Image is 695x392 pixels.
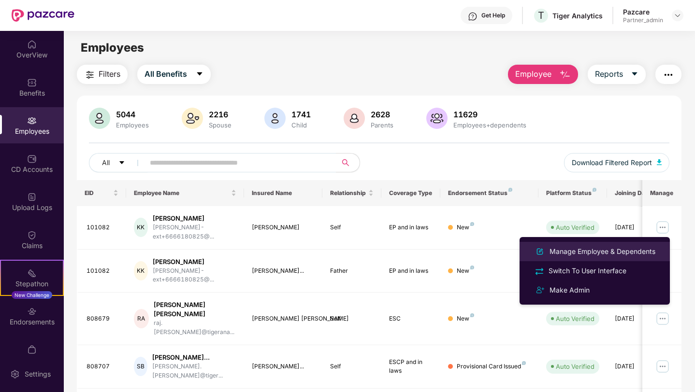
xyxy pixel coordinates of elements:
th: Employee Name [126,180,244,206]
div: ESCP and in laws [389,358,433,376]
img: svg+xml;base64,PHN2ZyB4bWxucz0iaHR0cDovL3d3dy53My5vcmcvMjAwMC9zdmciIHhtbG5zOnhsaW5rPSJodHRwOi8vd3... [534,246,546,257]
img: svg+xml;base64,PHN2ZyB4bWxucz0iaHR0cDovL3d3dy53My5vcmcvMjAwMC9zdmciIHhtbG5zOnhsaW5rPSJodHRwOi8vd3... [264,108,286,129]
div: Get Help [481,12,505,19]
th: EID [77,180,126,206]
div: New Challenge [12,291,52,299]
div: Auto Verified [556,362,594,371]
button: Download Filtered Report [564,153,669,172]
div: 5044 [114,110,151,119]
span: All [102,157,110,168]
div: raj.[PERSON_NAME]@tigerana... [154,319,236,337]
div: KK [134,261,148,280]
span: Relationship [330,189,366,197]
span: caret-down [631,70,638,79]
div: [PERSON_NAME] [153,214,236,223]
img: svg+xml;base64,PHN2ZyBpZD0iTXlfT3JkZXJzIiBkYXRhLW5hbWU9Ik15IE9yZGVycyIgeG1sbnM9Imh0dHA6Ly93d3cudz... [27,345,37,354]
div: Stepathon [1,279,63,289]
div: 1741 [290,110,313,119]
div: [PERSON_NAME]-ext+6666180825@... [153,223,236,241]
div: New [457,314,474,323]
img: svg+xml;base64,PHN2ZyBpZD0iU2V0dGluZy0yMHgyMCIgeG1sbnM9Imh0dHA6Ly93d3cudzMub3JnLzIwMDAvc3ZnIiB3aW... [10,369,20,379]
img: svg+xml;base64,PHN2ZyB4bWxucz0iaHR0cDovL3d3dy53My5vcmcvMjAwMC9zdmciIHdpZHRoPSI4IiBoZWlnaHQ9IjgiIH... [508,188,512,192]
div: Parents [369,121,395,129]
span: All Benefits [145,68,187,80]
span: Employee Name [134,189,229,197]
img: svg+xml;base64,PHN2ZyB4bWxucz0iaHR0cDovL3d3dy53My5vcmcvMjAwMC9zdmciIHdpZHRoPSIyNCIgaGVpZ2h0PSIyNC... [663,69,674,81]
div: ESC [389,314,433,323]
img: svg+xml;base64,PHN2ZyBpZD0iQ2xhaW0iIHhtbG5zPSJodHRwOi8vd3d3LnczLm9yZy8yMDAwL3N2ZyIgd2lkdGg9IjIwIi... [27,230,37,240]
div: Platform Status [546,189,599,197]
div: Employees [114,121,151,129]
span: Employees [81,41,144,55]
div: Switch To User Interface [547,266,628,276]
div: [PERSON_NAME]... [152,353,236,362]
span: Download Filtered Report [572,157,652,168]
span: caret-down [196,70,203,79]
div: [PERSON_NAME]... [252,362,315,371]
div: Spouse [207,121,233,129]
div: Settings [22,369,54,379]
div: SB [134,357,147,376]
img: svg+xml;base64,PHN2ZyB4bWxucz0iaHR0cDovL3d3dy53My5vcmcvMjAwMC9zdmciIHhtbG5zOnhsaW5rPSJodHRwOi8vd3... [89,108,110,129]
img: svg+xml;base64,PHN2ZyB4bWxucz0iaHR0cDovL3d3dy53My5vcmcvMjAwMC9zdmciIHdpZHRoPSIyNCIgaGVpZ2h0PSIyNC... [534,266,545,277]
div: 2216 [207,110,233,119]
button: Reportscaret-down [588,65,646,84]
div: [DATE] [615,223,658,232]
span: search [336,159,355,167]
div: Tiger Analytics [552,11,603,20]
img: svg+xml;base64,PHN2ZyB4bWxucz0iaHR0cDovL3d3dy53My5vcmcvMjAwMC9zdmciIHdpZHRoPSI4IiBoZWlnaHQ9IjgiIH... [470,222,474,226]
div: EP and in laws [389,223,433,232]
img: svg+xml;base64,PHN2ZyB4bWxucz0iaHR0cDovL3d3dy53My5vcmcvMjAwMC9zdmciIHhtbG5zOnhsaW5rPSJodHRwOi8vd3... [559,69,571,81]
div: [PERSON_NAME] [PERSON_NAME] [252,314,315,323]
img: manageButton [655,311,670,326]
button: Filters [77,65,128,84]
div: Self [330,223,374,232]
div: New [457,223,474,232]
div: Make Admin [548,285,592,295]
img: svg+xml;base64,PHN2ZyB4bWxucz0iaHR0cDovL3d3dy53My5vcmcvMjAwMC9zdmciIHdpZHRoPSI4IiBoZWlnaHQ9IjgiIH... [470,313,474,317]
div: [PERSON_NAME] [153,257,236,266]
img: svg+xml;base64,PHN2ZyB4bWxucz0iaHR0cDovL3d3dy53My5vcmcvMjAwMC9zdmciIHhtbG5zOnhsaW5rPSJodHRwOi8vd3... [344,108,365,129]
div: [PERSON_NAME] [252,223,315,232]
div: [DATE] [615,362,658,371]
div: [PERSON_NAME].[PERSON_NAME]@tiger... [152,362,236,380]
button: Allcaret-down [89,153,148,172]
div: 2628 [369,110,395,119]
div: Auto Verified [556,223,594,232]
th: Insured Name [244,180,323,206]
div: 808707 [87,362,118,371]
span: T [538,10,544,21]
div: 808679 [87,314,118,323]
img: svg+xml;base64,PHN2ZyB4bWxucz0iaHR0cDovL3d3dy53My5vcmcvMjAwMC9zdmciIHhtbG5zOnhsaW5rPSJodHRwOi8vd3... [426,108,448,129]
th: Joining Date [607,180,666,206]
div: Endorsement Status [448,189,531,197]
button: search [336,153,360,172]
div: Self [330,362,374,371]
div: RA [134,309,149,328]
img: New Pazcare Logo [12,9,74,22]
img: svg+xml;base64,PHN2ZyB4bWxucz0iaHR0cDovL3d3dy53My5vcmcvMjAwMC9zdmciIHhtbG5zOnhsaW5rPSJodHRwOi8vd3... [657,159,662,165]
div: 11629 [451,110,528,119]
span: caret-down [118,159,125,167]
img: svg+xml;base64,PHN2ZyBpZD0iRW1wbG95ZWVzIiB4bWxucz0iaHR0cDovL3d3dy53My5vcmcvMjAwMC9zdmciIHdpZHRoPS... [27,116,37,126]
div: Auto Verified [556,314,594,323]
div: KK [134,218,148,237]
button: All Benefitscaret-down [137,65,211,84]
div: Child [290,121,313,129]
div: [DATE] [615,314,658,323]
th: Relationship [322,180,381,206]
img: svg+xml;base64,PHN2ZyBpZD0iVXBsb2FkX0xvZ3MiIGRhdGEtbmFtZT0iVXBsb2FkIExvZ3MiIHhtbG5zPSJodHRwOi8vd3... [27,192,37,202]
img: svg+xml;base64,PHN2ZyBpZD0iRW5kb3JzZW1lbnRzIiB4bWxucz0iaHR0cDovL3d3dy53My5vcmcvMjAwMC9zdmciIHdpZH... [27,307,37,316]
img: svg+xml;base64,PHN2ZyBpZD0iQ0RfQWNjb3VudHMiIGRhdGEtbmFtZT0iQ0QgQWNjb3VudHMiIHhtbG5zPSJodHRwOi8vd3... [27,154,37,164]
span: EID [85,189,111,197]
div: 101082 [87,266,118,276]
div: Employees+dependents [451,121,528,129]
div: Pazcare [623,7,663,16]
div: [PERSON_NAME]-ext+6666180825@... [153,266,236,285]
div: Provisional Card Issued [457,362,526,371]
img: manageButton [655,359,670,374]
img: svg+xml;base64,PHN2ZyBpZD0iSG9tZSIgeG1sbnM9Imh0dHA6Ly93d3cudzMub3JnLzIwMDAvc3ZnIiB3aWR0aD0iMjAiIG... [27,40,37,49]
img: svg+xml;base64,PHN2ZyB4bWxucz0iaHR0cDovL3d3dy53My5vcmcvMjAwMC9zdmciIHdpZHRoPSI4IiBoZWlnaHQ9IjgiIH... [593,188,596,192]
div: Self [330,314,374,323]
th: Manage [642,180,681,206]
